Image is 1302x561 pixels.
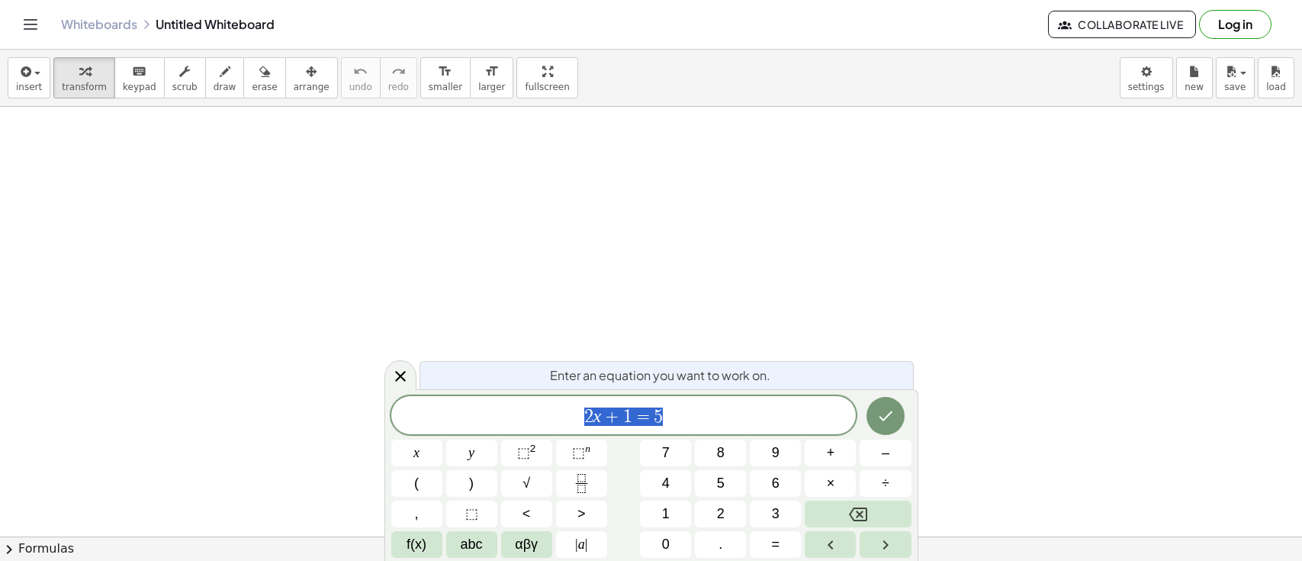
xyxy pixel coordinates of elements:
span: . [719,534,722,555]
span: draw [214,82,236,92]
i: format_size [438,63,452,81]
sup: 2 [530,443,536,454]
button: settings [1120,57,1173,98]
span: ⬚ [465,504,478,524]
button: redoredo [380,57,417,98]
button: ) [446,470,497,497]
span: redo [388,82,409,92]
span: = [632,408,654,426]
span: new [1185,82,1204,92]
button: Alphabet [446,531,497,558]
button: Left arrow [805,531,856,558]
span: f(x) [407,534,426,555]
span: undo [349,82,372,92]
span: 1 [623,408,632,426]
button: keyboardkeypad [114,57,165,98]
span: fullscreen [525,82,569,92]
button: save [1216,57,1255,98]
button: 0 [640,531,691,558]
span: + [827,443,835,463]
button: transform [53,57,115,98]
span: y [468,443,474,463]
span: scrub [172,82,198,92]
button: format_sizelarger [470,57,513,98]
button: Minus [860,440,911,466]
span: smaller [429,82,462,92]
i: undo [353,63,368,81]
button: . [695,531,746,558]
span: + [601,408,623,426]
span: 5 [654,408,663,426]
button: arrange [285,57,338,98]
span: 1 [662,504,670,524]
span: 3 [772,504,780,524]
span: Collaborate Live [1061,18,1183,31]
button: Less than [501,501,552,527]
button: 9 [750,440,801,466]
span: 2 [584,408,593,426]
span: | [585,537,588,552]
span: arrange [294,82,330,92]
button: 3 [750,501,801,527]
span: Enter an equation you want to work on. [550,366,770,385]
button: Backspace [805,501,911,527]
span: ( [414,473,419,494]
span: save [1224,82,1246,92]
span: 7 [662,443,670,463]
button: load [1258,57,1294,98]
button: x [391,440,442,466]
button: Absolute value [556,531,607,558]
span: load [1266,82,1286,92]
span: keypad [123,82,156,92]
button: 7 [640,440,691,466]
button: Greater than [556,501,607,527]
span: ) [469,473,474,494]
span: insert [16,82,42,92]
span: × [827,473,835,494]
span: 2 [717,504,725,524]
sup: n [585,443,590,454]
span: ⬚ [517,445,530,460]
button: Superscript [556,440,607,466]
span: x [413,443,420,463]
span: – [882,443,889,463]
button: erase [243,57,285,98]
i: redo [391,63,406,81]
span: ÷ [882,473,889,494]
span: abc [461,534,483,555]
button: format_sizesmaller [420,57,471,98]
button: scrub [164,57,206,98]
button: Placeholder [446,501,497,527]
button: Greek alphabet [501,531,552,558]
span: 5 [717,473,725,494]
span: , [415,504,419,524]
span: = [772,534,780,555]
span: larger [478,82,505,92]
button: Log in [1199,10,1271,39]
button: 6 [750,470,801,497]
span: √ [522,473,530,494]
button: Times [805,470,856,497]
span: 8 [717,443,725,463]
span: > [577,504,586,524]
button: Equals [750,531,801,558]
button: new [1176,57,1213,98]
span: 6 [772,473,780,494]
button: Done [866,397,905,435]
button: 5 [695,470,746,497]
span: ⬚ [572,445,585,460]
button: Right arrow [860,531,911,558]
button: y [446,440,497,466]
span: a [575,534,587,555]
span: < [522,504,531,524]
button: , [391,501,442,527]
span: | [575,537,578,552]
button: Fraction [556,470,607,497]
button: 2 [695,501,746,527]
i: keyboard [132,63,146,81]
button: undoundo [341,57,381,98]
i: format_size [484,63,499,81]
a: Whiteboards [61,17,137,32]
button: Plus [805,440,856,466]
button: Square root [501,470,552,497]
